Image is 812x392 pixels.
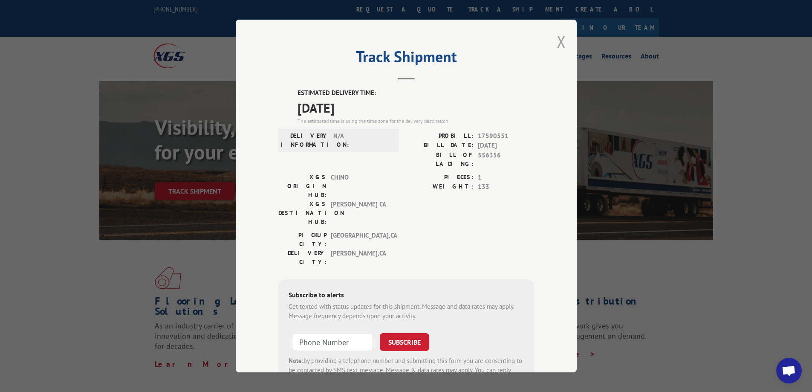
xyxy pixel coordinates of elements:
[331,173,388,200] span: CHINO
[278,173,327,200] label: XGS ORIGIN HUB:
[278,231,327,249] label: PICKUP CITY:
[289,356,524,385] div: by providing a telephone number and submitting this form you are consenting to be contacted by SM...
[776,358,802,383] a: Open chat
[298,98,534,117] span: [DATE]
[289,290,524,302] div: Subscribe to alerts
[298,117,534,125] div: The estimated time is using the time zone for the delivery destination.
[406,151,474,168] label: BILL OF LADING:
[478,182,534,192] span: 133
[478,141,534,151] span: [DATE]
[406,182,474,192] label: WEIGHT:
[289,302,524,321] div: Get texted with status updates for this shipment. Message and data rates may apply. Message frequ...
[333,131,391,149] span: N/A
[298,88,534,98] label: ESTIMATED DELIVERY TIME:
[406,131,474,141] label: PROBILL:
[289,357,303,365] strong: Note:
[478,131,534,141] span: 17590551
[406,173,474,183] label: PIECES:
[278,200,327,226] label: XGS DESTINATION HUB:
[478,151,534,168] span: 556356
[380,333,429,351] button: SUBSCRIBE
[331,200,388,226] span: [PERSON_NAME] CA
[331,231,388,249] span: [GEOGRAPHIC_DATA] , CA
[278,51,534,67] h2: Track Shipment
[478,173,534,183] span: 1
[281,131,329,149] label: DELIVERY INFORMATION:
[278,249,327,267] label: DELIVERY CITY:
[406,141,474,151] label: BILL DATE:
[331,249,388,267] span: [PERSON_NAME] , CA
[557,30,566,53] button: Close modal
[292,333,373,351] input: Phone Number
